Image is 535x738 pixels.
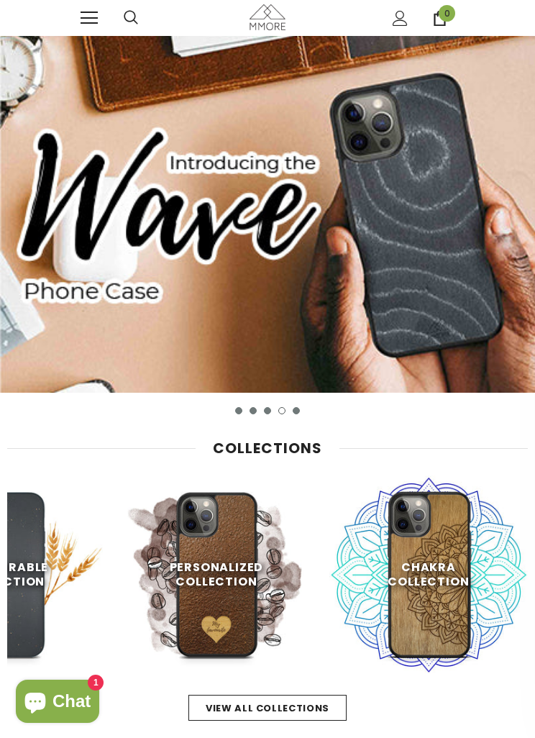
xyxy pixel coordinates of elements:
img: MMORE Cases [117,475,315,673]
button: 4 [278,407,285,414]
span: Personalized Collection [170,558,264,589]
a: view all collections [188,695,347,721]
a: 0 [432,11,447,26]
span: Chakra Collection [388,558,469,589]
button: 2 [250,407,257,414]
button: 5 [293,407,300,414]
inbox-online-store-chat: Shopify online store chat [12,680,104,726]
img: MMORE Cases [329,475,527,673]
span: 0 [439,5,455,22]
img: MMORE Cases [250,4,285,29]
button: 1 [235,407,242,414]
span: Collections [213,438,322,458]
button: 3 [264,407,271,414]
span: view all collections [206,701,329,715]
